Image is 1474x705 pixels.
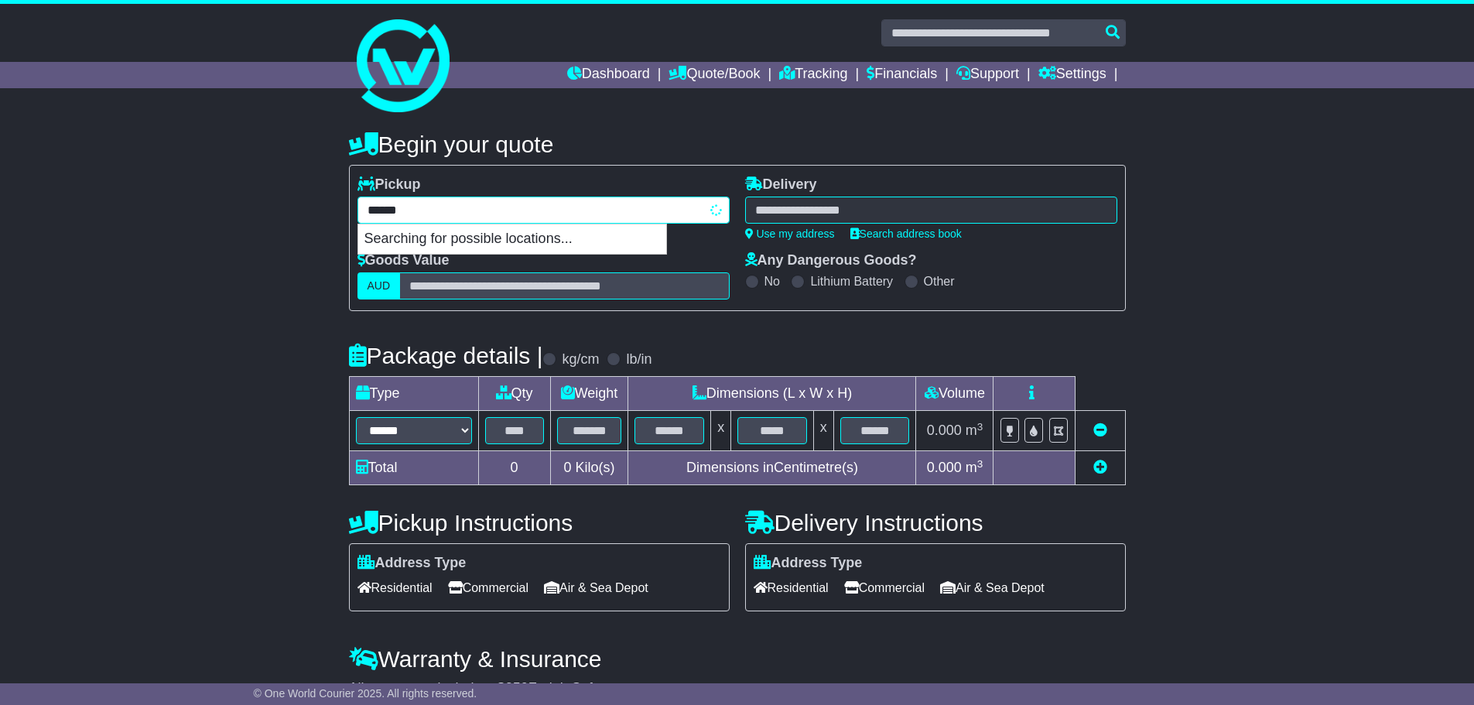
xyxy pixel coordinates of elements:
label: lb/in [626,351,652,368]
span: 0 [563,460,571,475]
a: Financials [867,62,937,88]
td: Dimensions in Centimetre(s) [628,451,916,485]
h4: Begin your quote [349,132,1126,157]
td: Total [349,451,478,485]
a: Settings [1038,62,1106,88]
td: Weight [550,377,628,411]
label: Address Type [357,555,467,572]
span: Residential [357,576,433,600]
h4: Warranty & Insurance [349,646,1126,672]
label: Pickup [357,176,421,193]
span: © One World Courier 2025. All rights reserved. [254,687,477,700]
label: Address Type [754,555,863,572]
label: Delivery [745,176,817,193]
label: Any Dangerous Goods? [745,252,917,269]
typeahead: Please provide city [357,197,730,224]
td: Volume [916,377,993,411]
a: Dashboard [567,62,650,88]
span: m [966,460,983,475]
td: 0 [478,451,550,485]
a: Tracking [779,62,847,88]
label: Lithium Battery [810,274,893,289]
h4: Delivery Instructions [745,510,1126,536]
td: Qty [478,377,550,411]
p: Searching for possible locations... [358,224,666,254]
td: x [711,411,731,451]
a: Support [956,62,1019,88]
label: Goods Value [357,252,450,269]
h4: Pickup Instructions [349,510,730,536]
span: Air & Sea Depot [544,576,648,600]
label: AUD [357,272,401,299]
h4: Package details | [349,343,543,368]
a: Add new item [1093,460,1107,475]
div: All our quotes include a $ FreightSafe warranty. [349,680,1126,697]
span: m [966,423,983,438]
sup: 3 [977,458,983,470]
td: Type [349,377,478,411]
a: Quote/Book [669,62,760,88]
span: Commercial [844,576,925,600]
td: x [813,411,833,451]
label: No [764,274,780,289]
span: 250 [505,680,528,696]
label: kg/cm [562,351,599,368]
span: 0.000 [927,460,962,475]
td: Dimensions (L x W x H) [628,377,916,411]
label: Other [924,274,955,289]
td: Kilo(s) [550,451,628,485]
a: Use my address [745,228,835,240]
a: Remove this item [1093,423,1107,438]
span: 0.000 [927,423,962,438]
span: Residential [754,576,829,600]
a: Search address book [850,228,962,240]
span: Commercial [448,576,528,600]
sup: 3 [977,421,983,433]
span: Air & Sea Depot [940,576,1045,600]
